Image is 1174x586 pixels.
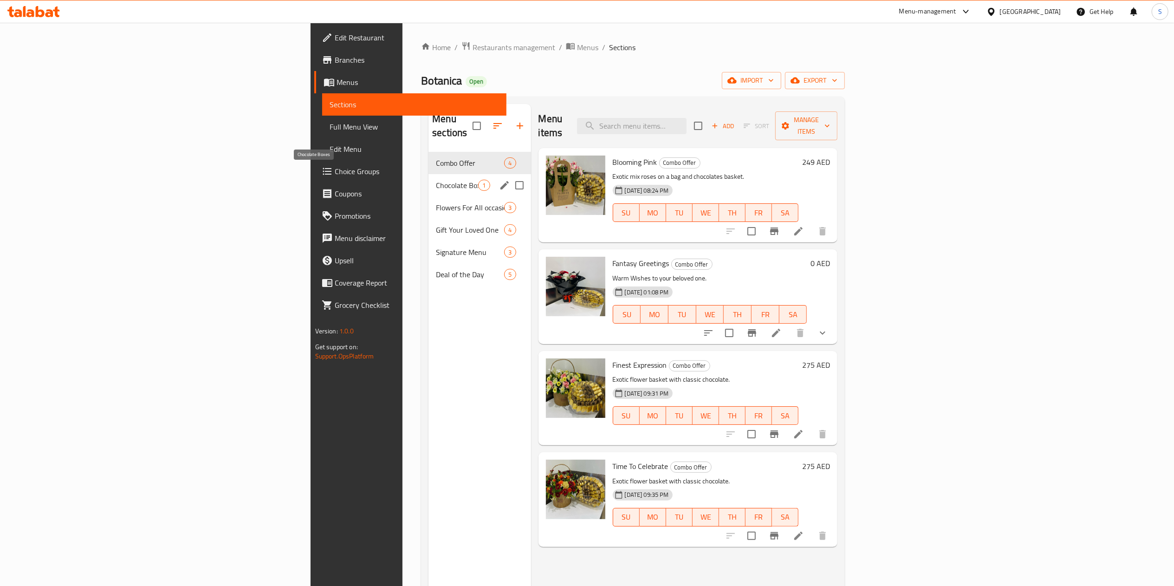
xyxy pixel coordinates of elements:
div: Chocolate Boxes1edit [428,174,531,196]
button: import [722,72,781,89]
h6: 249 AED [802,156,830,169]
nav: Menu sections [428,148,531,289]
span: FR [749,206,768,220]
div: [GEOGRAPHIC_DATA] [1000,7,1061,17]
a: Menus [566,41,598,53]
span: TH [723,409,742,423]
span: Full Menu View [330,121,499,132]
button: SA [772,508,798,527]
span: Finest Expression [613,358,667,372]
span: MO [643,206,662,220]
a: Edit menu item [771,327,782,339]
span: SU [617,308,637,321]
img: Fantasy Greetings [546,257,605,316]
p: Exotic flower basket with classic chocolate. [613,475,799,487]
span: Sections [330,99,499,110]
a: Grocery Checklist [314,294,506,316]
div: Gift Your Loved One4 [428,219,531,241]
button: FR [752,305,779,324]
span: Manage items [783,114,830,137]
span: [DATE] 01:08 PM [621,288,673,297]
button: MO [640,406,666,425]
img: Time To Celebrate [546,460,605,519]
a: Choice Groups [314,160,506,182]
span: TU [670,409,689,423]
span: TU [670,510,689,524]
span: FR [755,308,776,321]
a: Upsell [314,249,506,272]
span: [DATE] 08:24 PM [621,186,673,195]
a: Edit menu item [793,530,804,541]
a: Sections [322,93,506,116]
h6: 0 AED [811,257,830,270]
div: items [504,224,516,235]
div: items [504,269,516,280]
button: export [785,72,845,89]
div: items [504,157,516,169]
button: edit [498,178,512,192]
span: Version: [315,325,338,337]
button: delete [811,525,834,547]
a: Edit menu item [793,226,804,237]
span: FR [749,409,768,423]
span: Combo Offer [671,462,711,473]
span: 5 [505,270,515,279]
span: Select to update [720,323,739,343]
span: Sort sections [486,115,509,137]
a: Edit Restaurant [314,26,506,49]
span: Get support on: [315,341,358,353]
button: SU [613,203,640,222]
div: Combo Offer [659,157,701,169]
span: Menus [337,77,499,88]
div: Menu-management [899,6,956,17]
div: items [478,180,490,191]
button: MO [641,305,668,324]
span: Combo Offer [436,157,504,169]
div: Deal of the Day [436,269,504,280]
span: WE [696,510,715,524]
span: TH [723,510,742,524]
button: Branch-specific-item [763,525,785,547]
span: 1.0.0 [339,325,354,337]
button: FR [746,203,772,222]
span: Sections [609,42,636,53]
span: Combo Offer [672,259,712,270]
span: export [792,75,837,86]
span: MO [644,308,665,321]
span: Menus [577,42,598,53]
span: Edit Menu [330,143,499,155]
span: Select section [688,116,708,136]
span: Time To Celebrate [613,459,668,473]
span: WE [696,206,715,220]
button: TU [666,203,693,222]
button: delete [811,220,834,242]
div: Combo Offer4 [428,152,531,174]
button: SA [779,305,807,324]
span: Restaurants management [473,42,555,53]
a: Edit menu item [793,429,804,440]
span: 1 [479,181,489,190]
button: delete [789,322,811,344]
div: Combo Offer [669,360,710,371]
span: Select all sections [467,116,486,136]
div: Combo Offer [671,259,713,270]
a: Branches [314,49,506,71]
a: Full Menu View [322,116,506,138]
p: Exotic mix roses on a bag and chocolates basket. [613,171,799,182]
span: TH [723,206,742,220]
button: MO [640,203,666,222]
span: TU [670,206,689,220]
a: Menus [314,71,506,93]
span: Grocery Checklist [335,300,499,311]
button: SU [613,305,641,324]
span: SA [776,409,795,423]
button: WE [693,508,719,527]
a: Coverage Report [314,272,506,294]
button: TH [719,508,746,527]
span: Coverage Report [335,277,499,288]
button: FR [746,508,772,527]
span: SA [783,308,804,321]
button: SU [613,406,640,425]
a: Support.OpsPlatform [315,350,374,362]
